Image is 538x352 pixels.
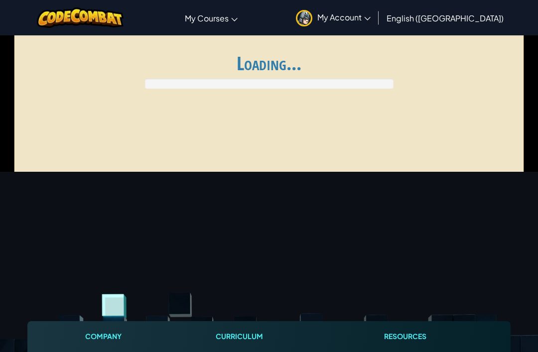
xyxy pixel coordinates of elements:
[382,4,509,31] a: English ([GEOGRAPHIC_DATA])
[80,331,127,342] h1: Company
[291,2,376,33] a: My Account
[20,53,518,74] h1: Loading...
[186,331,292,342] h1: Curriculum
[317,12,371,22] span: My Account
[37,7,124,28] img: CodeCombat logo
[352,331,458,342] h1: Resources
[180,4,243,31] a: My Courses
[185,13,229,23] span: My Courses
[296,10,312,26] img: avatar
[387,13,504,23] span: English ([GEOGRAPHIC_DATA])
